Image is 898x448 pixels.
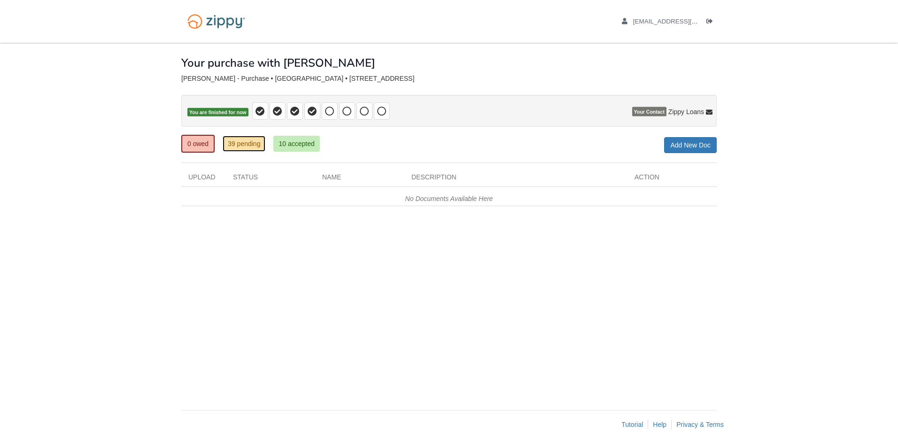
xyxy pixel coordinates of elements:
[664,137,717,153] a: Add New Doc
[404,172,627,186] div: Description
[653,421,666,428] a: Help
[621,421,643,428] a: Tutorial
[633,18,741,25] span: dsmith012698@gmail.com
[226,172,315,186] div: Status
[273,136,319,152] a: 10 accepted
[181,75,717,83] div: [PERSON_NAME] - Purchase • [GEOGRAPHIC_DATA] • [STREET_ADDRESS]
[315,172,404,186] div: Name
[632,107,666,116] span: Your Contact
[668,107,704,116] span: Zippy Loans
[187,108,248,117] span: You are finished for now
[181,135,215,153] a: 0 owed
[627,172,717,186] div: Action
[223,136,265,152] a: 39 pending
[181,9,251,33] img: Logo
[622,18,741,27] a: edit profile
[405,195,493,202] em: No Documents Available Here
[676,421,724,428] a: Privacy & Terms
[706,18,717,27] a: Log out
[181,57,375,69] h1: Your purchase with [PERSON_NAME]
[181,172,226,186] div: Upload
